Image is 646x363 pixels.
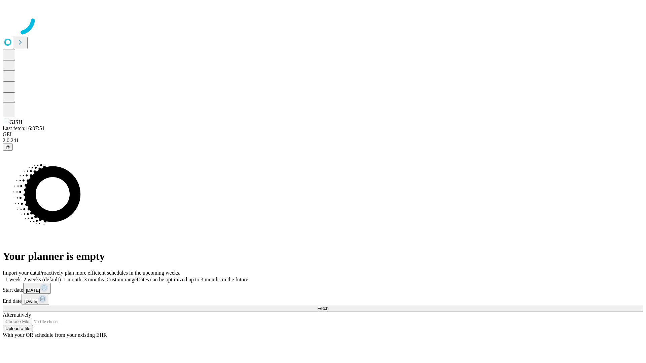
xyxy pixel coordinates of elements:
[3,305,643,312] button: Fetch
[5,277,21,282] span: 1 week
[5,145,10,150] span: @
[3,250,643,263] h1: Your planner is empty
[3,144,13,151] button: @
[64,277,81,282] span: 1 month
[84,277,104,282] span: 3 months
[3,270,39,276] span: Import your data
[23,283,51,294] button: [DATE]
[24,277,61,282] span: 2 weeks (default)
[26,288,40,293] span: [DATE]
[22,294,49,305] button: [DATE]
[39,270,180,276] span: Proactively plan more efficient schedules in the upcoming weeks.
[3,137,643,144] div: 2.0.241
[3,312,31,318] span: Alternatively
[3,125,45,131] span: Last fetch: 16:07:51
[137,277,249,282] span: Dates can be optimized up to 3 months in the future.
[3,325,33,332] button: Upload a file
[3,283,643,294] div: Start date
[3,294,643,305] div: End date
[3,332,107,338] span: With your OR schedule from your existing EHR
[24,299,38,304] span: [DATE]
[317,306,328,311] span: Fetch
[9,119,22,125] span: GJSH
[107,277,137,282] span: Custom range
[3,131,643,137] div: GEI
